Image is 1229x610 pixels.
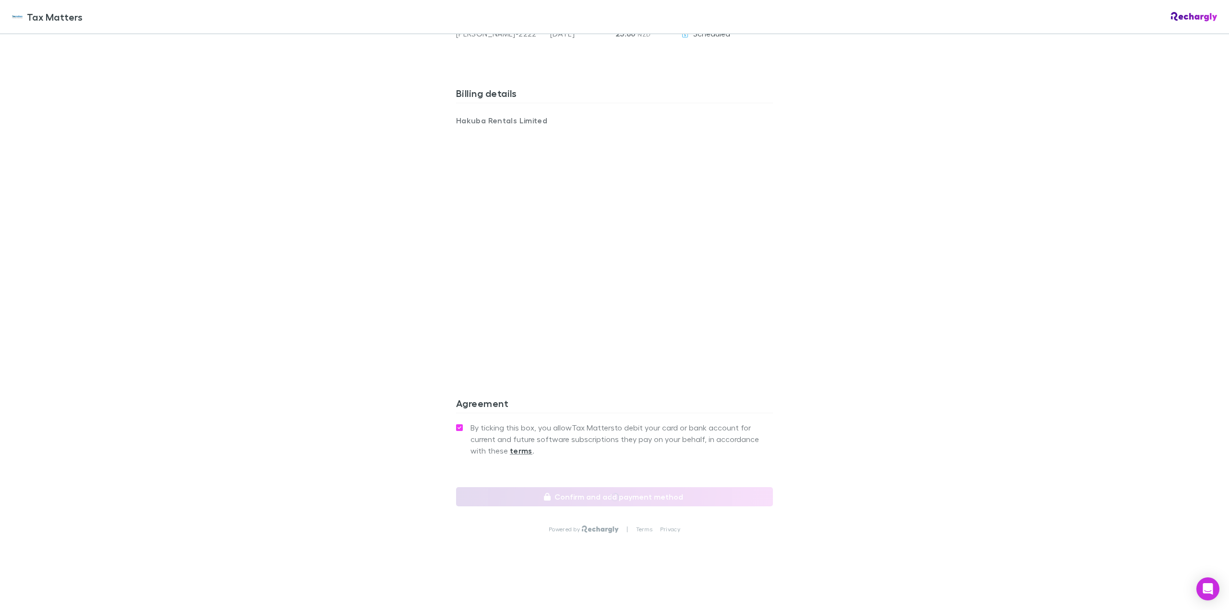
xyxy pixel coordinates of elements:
span: Tax Matters [27,10,83,24]
img: Tax Matters 's Logo [12,11,23,23]
button: Confirm and add payment method [456,487,773,506]
h3: Billing details [456,87,773,103]
a: Privacy [660,526,680,533]
iframe: Secure address input frame [454,132,775,353]
p: | [627,526,628,533]
p: Hakuba Rentals Limited [456,115,614,126]
h3: Agreement [456,397,773,413]
img: Rechargly Logo [1171,12,1217,22]
span: By ticking this box, you allow Tax Matters to debit your card or bank account for current and fut... [470,422,773,456]
strong: terms [510,446,532,455]
img: Rechargly Logo [582,526,619,533]
span: NZD [638,31,651,38]
a: Terms [636,526,652,533]
p: Powered by [549,526,582,533]
div: Open Intercom Messenger [1196,577,1219,600]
